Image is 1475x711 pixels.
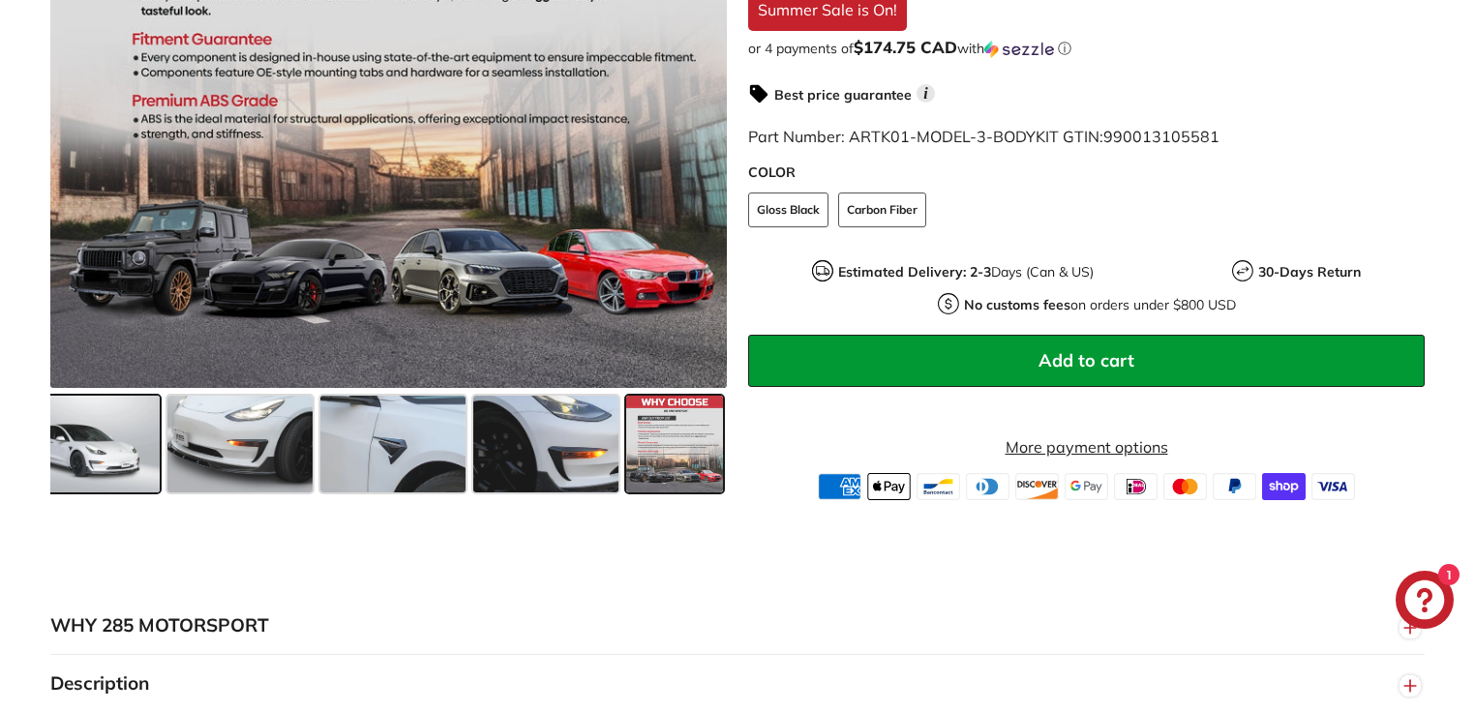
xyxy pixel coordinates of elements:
[748,39,1425,58] div: or 4 payments of$174.75 CADwithSezzle Click to learn more about Sezzle
[748,127,1219,146] span: Part Number: ARTK01-MODEL-3-BODYKIT GTIN:
[867,473,911,500] img: apple_pay
[917,473,960,500] img: bancontact
[1039,349,1134,371] span: Add to cart
[748,39,1425,58] div: or 4 payments of with
[1390,571,1460,634] inbox-online-store-chat: Shopify online store chat
[1258,263,1361,281] strong: 30-Days Return
[838,262,1094,282] p: Days (Can & US)
[1065,473,1108,500] img: google_pay
[964,296,1070,313] strong: No customs fees
[748,335,1425,387] button: Add to cart
[818,473,861,500] img: american_express
[748,163,1425,183] label: COLOR
[774,86,912,104] strong: Best price guarantee
[854,37,957,57] span: $174.75 CAD
[1015,473,1059,500] img: discover
[1262,473,1306,500] img: shopify_pay
[1213,473,1256,500] img: paypal
[1163,473,1207,500] img: master
[50,597,1425,655] button: WHY 285 MOTORSPORT
[984,41,1054,58] img: Sezzle
[748,435,1425,459] a: More payment options
[964,295,1236,315] p: on orders under $800 USD
[1103,127,1219,146] span: 990013105581
[838,263,991,281] strong: Estimated Delivery: 2-3
[1114,473,1158,500] img: ideal
[966,473,1009,500] img: diners_club
[1311,473,1355,500] img: visa
[917,84,935,103] span: i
